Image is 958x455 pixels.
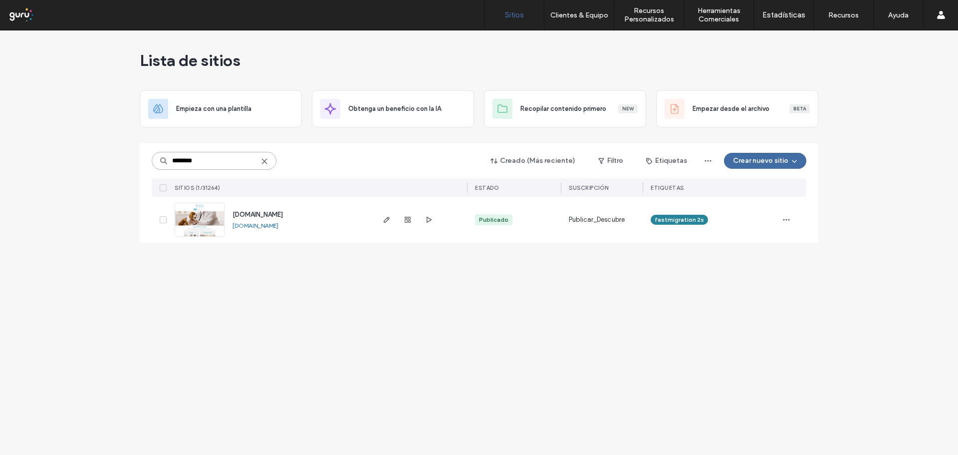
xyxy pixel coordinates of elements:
span: Ayuda [21,7,49,16]
div: Beta [789,104,810,113]
div: Empezar desde el archivoBeta [656,90,818,127]
span: Lista de sitios [140,50,240,70]
span: SITIOS (1/31264) [175,184,220,191]
span: Empezar desde el archivo [693,104,769,114]
a: [DOMAIN_NAME] [233,222,278,229]
span: Empieza con una plantilla [176,104,251,114]
div: Publicado [479,215,508,224]
label: Ayuda [888,11,909,19]
div: Recopilar contenido primeroNew [484,90,646,127]
button: Etiquetas [637,153,696,169]
label: Clientes & Equipo [550,11,608,19]
span: Suscripción [569,184,609,191]
label: Sitios [505,10,524,19]
label: Herramientas Comerciales [684,6,753,23]
label: Estadísticas [762,10,805,19]
button: Crear nuevo sitio [724,153,806,169]
label: Recursos [828,11,859,19]
button: Filtro [588,153,633,169]
span: ETIQUETAS [651,184,684,191]
button: Creado (Más reciente) [482,153,584,169]
label: Recursos Personalizados [614,6,684,23]
div: New [618,104,638,113]
span: Publicar_Descubre [569,215,625,225]
span: ESTADO [475,184,499,191]
div: Empieza con una plantilla [140,90,302,127]
span: fastmigration 2s [655,215,704,224]
span: Recopilar contenido primero [520,104,606,114]
span: Obtenga un beneficio con la IA [348,104,441,114]
div: Obtenga un beneficio con la IA [312,90,474,127]
a: [DOMAIN_NAME] [233,211,283,218]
